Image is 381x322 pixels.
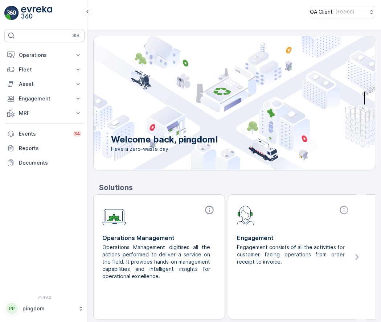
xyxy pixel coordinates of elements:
[19,110,70,117] p: MRF
[102,234,216,242] p: Operations Management
[4,91,85,106] button: Engagement
[61,36,375,170] img: city illustration
[237,244,345,265] p: Engagement consists of all the activities for customer facing operations from order receipt to in...
[4,295,85,300] span: v 1.49.2
[4,48,85,62] button: Operations
[4,62,85,77] button: Fleet
[19,80,70,88] p: Asset
[111,134,218,145] p: Welcome back, pingdom!
[19,145,82,152] p: Reports
[310,6,375,18] button: QA Client(+03:00)
[4,6,19,20] img: logo
[4,141,85,156] a: Reports
[111,145,218,153] span: Have a zero-waste day
[237,205,254,225] img: module-icon
[237,234,351,242] p: Engagement
[21,6,52,20] img: logo_light-DOdMpM7g.png
[4,127,85,141] a: Events34
[19,159,82,166] p: Documents
[19,51,70,59] p: Operations
[6,303,18,314] div: PP
[19,95,70,102] p: Engagement
[102,244,210,280] p: Operations Management digitises all the actions performed to deliver a service on the field. It p...
[19,66,70,73] p: Fleet
[4,77,85,91] button: Asset
[310,8,333,16] p: QA Client
[99,182,375,193] p: Solutions
[4,106,85,120] button: MRF
[102,205,126,226] img: module-icon
[336,9,354,15] p: ( +03:00 )
[22,305,74,312] p: pingdom
[19,130,68,137] p: Events
[4,301,85,316] button: PPpingdom
[74,131,80,137] p: 34
[4,156,85,170] a: Documents
[72,33,79,38] p: ⌘B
